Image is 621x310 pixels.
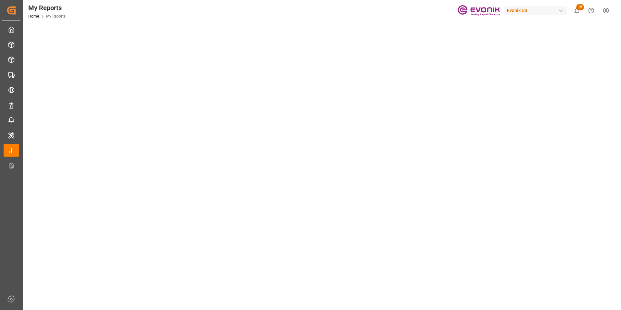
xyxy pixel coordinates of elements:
div: Evonik US [504,6,567,15]
button: show 19 new notifications [569,3,584,18]
img: Evonik-brand-mark-Deep-Purple-RGB.jpeg_1700498283.jpeg [458,5,500,16]
button: Help Center [584,3,599,18]
span: 19 [576,4,584,10]
a: Home [28,14,39,19]
button: Evonik US [504,4,569,17]
div: My Reports [28,3,66,13]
